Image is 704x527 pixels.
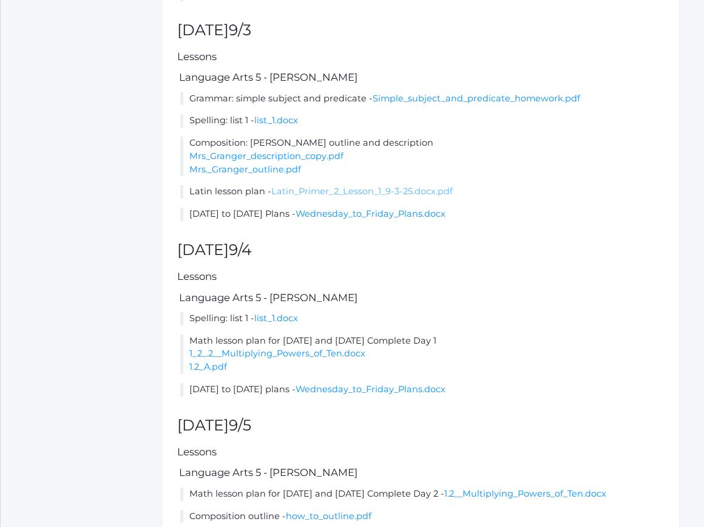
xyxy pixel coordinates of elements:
li: Math lesson plan for [DATE] and [DATE] Complete Day 2 - [180,488,664,501]
li: Composition outline - [180,510,664,523]
h5: Language Arts 5 - [PERSON_NAME] [177,72,664,83]
span: 9/5 [229,416,251,434]
a: Wednesday_to_Friday_Plans.docx [296,208,445,219]
li: [DATE] to [DATE] plans - [180,383,664,396]
h5: Language Arts 5 - [PERSON_NAME] [177,292,664,303]
h2: [DATE] [177,22,664,39]
h5: Lessons [177,271,664,282]
a: Mrs._Granger_outline.pdf [189,164,301,175]
li: Spelling: list 1 - [180,114,664,127]
h5: Lessons [177,446,664,457]
a: 1.2__Multiplying_Powers_of_Ten.docx [444,488,606,499]
span: 9/4 [229,240,252,259]
a: 1.2_A.pdf [189,361,227,372]
a: Latin_Primer_2_Lesson_1_9-3-25.docx.pdf [271,186,453,197]
h2: [DATE] [177,242,664,259]
h5: Language Arts 5 - [PERSON_NAME] [177,467,664,478]
a: list_1.docx [254,115,298,126]
a: list_1.docx [254,313,298,324]
li: Math lesson plan for [DATE] and [DATE] Complete Day 1 [180,335,664,374]
li: Grammar: simple subject and predicate - [180,92,664,106]
li: Composition: [PERSON_NAME] outline and description [180,137,664,176]
a: Mrs_Granger_description_copy.pdf [189,151,344,161]
li: Spelling: list 1 - [180,312,664,325]
a: how_to_outline.pdf [286,511,371,522]
a: Wednesday_to_Friday_Plans.docx [296,384,445,395]
li: [DATE] to [DATE] Plans - [180,208,664,221]
li: Latin lesson plan - [180,185,664,199]
a: Simple_subject_and_predicate_homework.pdf [373,93,580,104]
h2: [DATE] [177,417,664,434]
a: 1_2_.2__Multiplying_Powers_of_Ten.docx [189,348,365,359]
h5: Lessons [177,51,664,62]
span: 9/3 [229,21,251,39]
